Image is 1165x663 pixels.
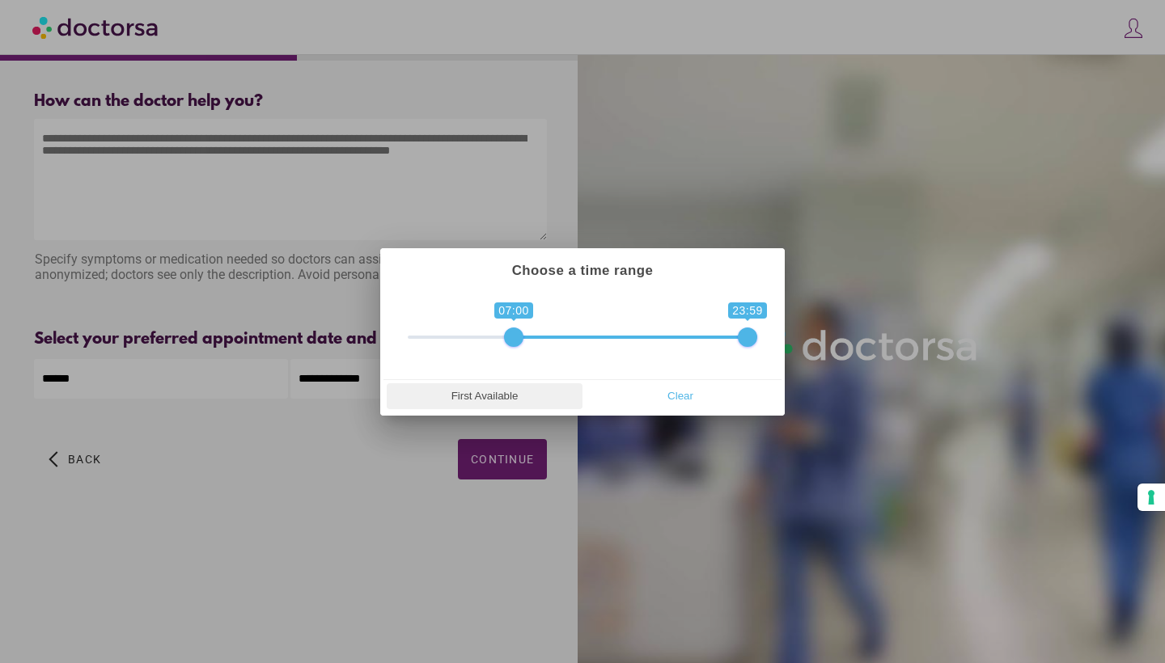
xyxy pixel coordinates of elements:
button: First Available [387,383,582,409]
strong: Choose a time range [512,263,654,278]
button: Clear [582,383,778,409]
button: Your consent preferences for tracking technologies [1137,484,1165,511]
span: 07:00 [494,302,533,319]
span: First Available [392,384,578,408]
span: 23:59 [728,302,767,319]
span: Clear [587,384,773,408]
